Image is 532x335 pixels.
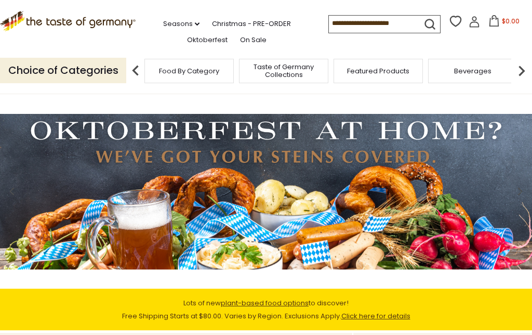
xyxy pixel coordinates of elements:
[482,15,526,31] button: $0.00
[242,63,325,79] a: Taste of Germany Collections
[125,60,146,81] img: previous arrow
[341,311,410,321] a: Click here for details
[347,67,409,75] a: Featured Products
[454,67,491,75] a: Beverages
[212,18,291,30] a: Christmas - PRE-ORDER
[502,17,520,25] span: $0.00
[221,298,309,308] a: plant-based food options
[159,67,219,75] a: Food By Category
[122,298,410,321] span: Lots of new to discover! Free Shipping Starts at $80.00. Varies by Region. Exclusions Apply.
[240,34,267,46] a: On Sale
[511,60,532,81] img: next arrow
[187,34,228,46] a: Oktoberfest
[163,18,199,30] a: Seasons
